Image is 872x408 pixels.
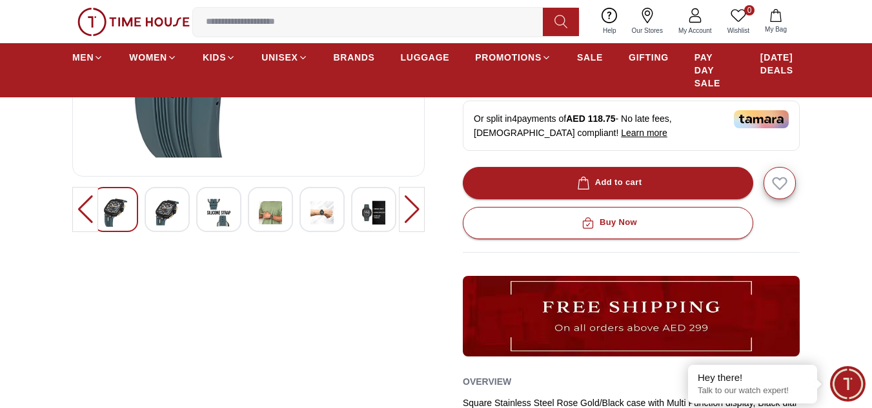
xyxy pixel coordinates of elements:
a: 0Wishlist [720,5,757,38]
a: Help [595,5,624,38]
h2: Overview [463,372,511,391]
a: KIDS [203,46,236,69]
img: ... [463,276,800,356]
span: MEN [72,51,94,64]
span: Learn more [621,128,667,138]
img: ... [77,8,190,36]
span: 0 [744,5,755,15]
img: Quantum Men's Black Dial Multi Function Watch - PWG1014.351 [104,198,127,228]
a: Our Stores [624,5,671,38]
span: SALE [577,51,603,64]
div: Chat Widget [830,366,866,402]
a: PAY DAY SALE [695,46,735,95]
img: Quantum Men's Black Dial Multi Function Watch - PWG1014.351 [362,198,385,228]
div: Or split in 4 payments of - No late fees, [DEMOGRAPHIC_DATA] compliant! [463,101,800,151]
span: BRANDS [334,51,375,64]
a: GIFTING [629,46,669,69]
a: [DATE] DEALS [760,46,800,82]
div: Hey there! [698,371,807,384]
span: KIDS [203,51,226,64]
button: Add to cart [463,167,753,199]
img: Quantum Men's Black Dial Multi Function Watch - PWG1014.351 [310,198,334,228]
p: Talk to our watch expert! [698,385,807,396]
span: My Account [673,26,717,35]
span: Wishlist [722,26,755,35]
a: SALE [577,46,603,69]
span: PROMOTIONS [475,51,542,64]
img: Tamara [734,110,789,128]
a: WOMEN [129,46,177,69]
a: PROMOTIONS [475,46,551,69]
span: My Bag [760,24,792,34]
div: Buy Now [579,215,637,230]
span: PAY DAY SALE [695,51,735,90]
span: [DATE] DEALS [760,51,800,77]
a: UNISEX [261,46,307,69]
span: Help [598,26,622,35]
img: Quantum Men's Black Dial Multi Function Watch - PWG1014.351 [207,198,230,228]
span: WOMEN [129,51,167,64]
span: Our Stores [627,26,668,35]
span: GIFTING [629,51,669,64]
a: BRANDS [334,46,375,69]
img: Quantum Men's Black Dial Multi Function Watch - PWG1014.351 [156,198,179,228]
a: MEN [72,46,103,69]
img: Quantum Men's Black Dial Multi Function Watch - PWG1014.351 [259,198,282,228]
span: UNISEX [261,51,298,64]
span: AED 118.75 [566,113,615,124]
div: Add to cart [574,175,642,190]
a: LUGGAGE [401,46,450,69]
span: LUGGAGE [401,51,450,64]
button: My Bag [757,6,795,37]
button: Buy Now [463,207,753,239]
